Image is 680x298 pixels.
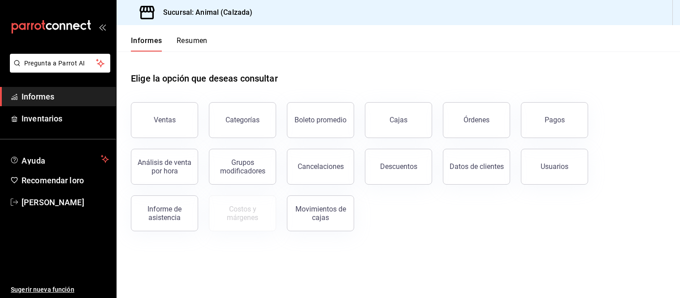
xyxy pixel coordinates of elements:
[131,73,278,84] font: Elige la opción que deseas consultar
[380,162,417,171] font: Descuentos
[450,162,504,171] font: Datos de clientes
[295,205,346,222] font: Movimientos de cajas
[22,176,84,185] font: Recomendar loro
[22,156,46,165] font: Ayuda
[521,149,588,185] button: Usuarios
[227,205,258,222] font: Costos y márgenes
[287,195,354,231] button: Movimientos de cajas
[11,286,74,293] font: Sugerir nueva función
[443,102,510,138] button: Órdenes
[521,102,588,138] button: Pagos
[6,65,110,74] a: Pregunta a Parrot AI
[22,114,62,123] font: Inventarios
[443,149,510,185] button: Datos de clientes
[365,149,432,185] button: Descuentos
[131,102,198,138] button: Ventas
[220,158,265,175] font: Grupos modificadores
[10,54,110,73] button: Pregunta a Parrot AI
[154,116,176,124] font: Ventas
[131,36,162,45] font: Informes
[209,195,276,231] button: Contrata inventarios para ver este informe
[131,149,198,185] button: Análisis de venta por hora
[390,116,407,124] font: Cajas
[24,60,85,67] font: Pregunta a Parrot AI
[177,36,208,45] font: Resumen
[295,116,346,124] font: Boleto promedio
[225,116,260,124] font: Categorías
[131,195,198,231] button: Informe de asistencia
[131,36,208,52] div: pestañas de navegación
[298,162,344,171] font: Cancelaciones
[22,92,54,101] font: Informes
[147,205,182,222] font: Informe de asistencia
[138,158,191,175] font: Análisis de venta por hora
[99,23,106,30] button: abrir_cajón_menú
[209,149,276,185] button: Grupos modificadores
[545,116,565,124] font: Pagos
[463,116,489,124] font: Órdenes
[209,102,276,138] button: Categorías
[163,8,252,17] font: Sucursal: Animal (Calzada)
[287,149,354,185] button: Cancelaciones
[541,162,568,171] font: Usuarios
[287,102,354,138] button: Boleto promedio
[365,102,432,138] button: Cajas
[22,198,84,207] font: [PERSON_NAME]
